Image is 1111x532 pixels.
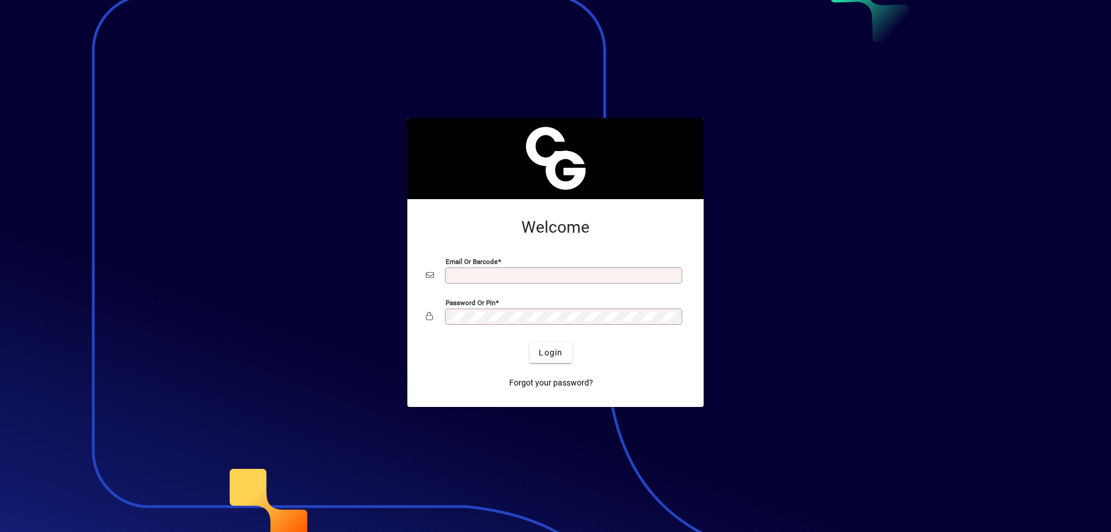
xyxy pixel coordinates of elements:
a: Forgot your password? [505,372,598,393]
span: Login [539,347,562,359]
span: Forgot your password? [509,377,593,389]
button: Login [529,342,572,363]
mat-label: Password or Pin [446,299,495,307]
mat-label: Email or Barcode [446,258,498,266]
h2: Welcome [426,218,685,237]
